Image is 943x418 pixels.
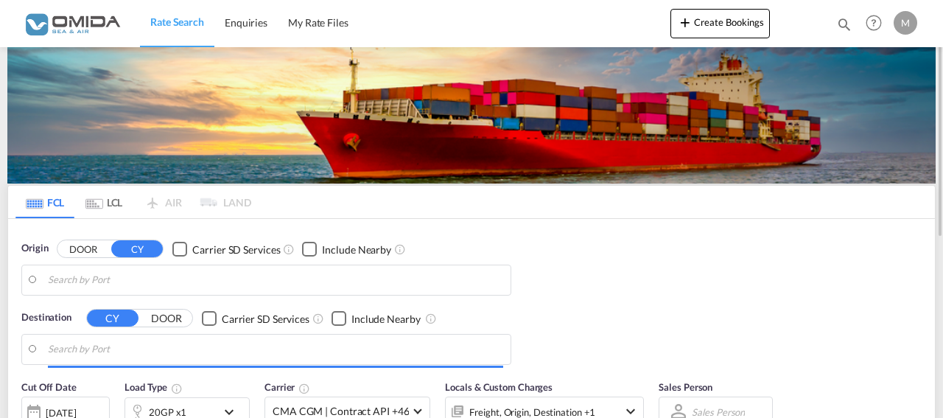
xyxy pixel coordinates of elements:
md-icon: Unchecked: Ignores neighbouring ports when fetching rates.Checked : Includes neighbouring ports w... [394,243,406,255]
span: Locals & Custom Charges [445,381,553,393]
div: M [894,11,917,35]
div: Include Nearby [322,243,391,257]
button: icon-plus 400-fgCreate Bookings [670,9,770,38]
md-checkbox: Checkbox No Ink [202,310,309,326]
span: Help [861,10,886,35]
input: Search by Port [48,338,503,360]
md-icon: icon-information-outline [171,383,183,394]
md-icon: Unchecked: Search for CY (Container Yard) services for all selected carriers.Checked : Search for... [312,313,324,324]
input: Search by Port [48,269,503,291]
span: Load Type [125,381,183,393]
md-icon: icon-plus 400-fg [676,13,694,31]
button: DOOR [57,240,109,257]
button: CY [87,310,139,327]
span: Origin [21,241,48,256]
div: Carrier SD Services [222,312,309,327]
span: Sales Person [659,381,712,393]
div: Help [861,10,894,37]
img: LCL+%26+FCL+BACKGROUND.png [7,47,936,184]
md-checkbox: Checkbox No Ink [172,241,280,257]
div: icon-magnify [836,16,852,38]
span: Enquiries [225,16,267,29]
md-pagination-wrapper: Use the left and right arrow keys to navigate between tabs [15,186,251,218]
span: Cut Off Date [21,381,77,393]
div: Include Nearby [351,312,421,327]
button: DOOR [141,310,192,327]
md-checkbox: Checkbox No Ink [332,310,421,326]
md-checkbox: Checkbox No Ink [302,241,391,257]
md-icon: icon-magnify [836,16,852,32]
md-icon: Unchecked: Search for CY (Container Yard) services for all selected carriers.Checked : Search for... [283,243,295,255]
md-tab-item: FCL [15,186,74,218]
img: 459c566038e111ed959c4fc4f0a4b274.png [22,7,122,40]
button: CY [111,240,163,257]
span: Rate Search [150,15,204,28]
div: Carrier SD Services [192,243,280,257]
span: Destination [21,310,71,325]
md-icon: Unchecked: Ignores neighbouring ports when fetching rates.Checked : Includes neighbouring ports w... [425,313,437,324]
span: Carrier [264,381,310,393]
span: My Rate Files [288,16,348,29]
md-tab-item: LCL [74,186,133,218]
md-icon: The selected Trucker/Carrierwill be displayed in the rate results If the rates are from another f... [298,383,310,394]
